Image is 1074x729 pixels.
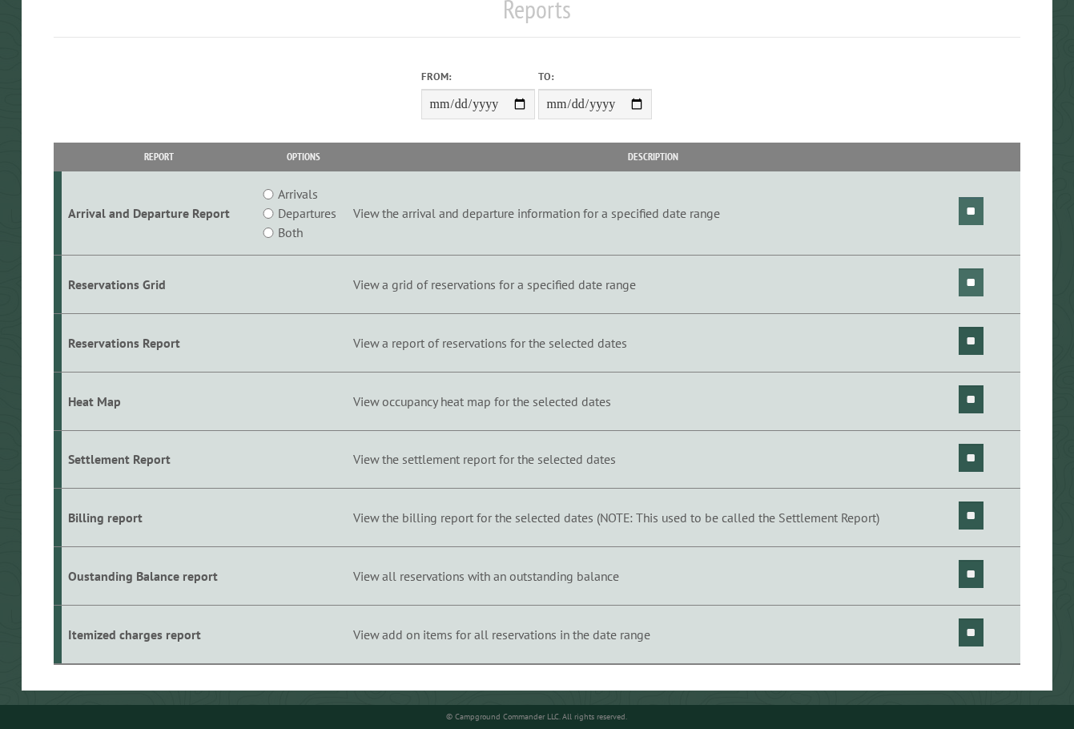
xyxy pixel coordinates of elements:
[62,489,256,547] td: Billing report
[62,143,256,171] th: Report
[351,313,956,372] td: View a report of reservations for the selected dates
[62,605,256,663] td: Itemized charges report
[256,143,351,171] th: Options
[62,430,256,489] td: Settlement Report
[62,171,256,256] td: Arrival and Departure Report
[62,313,256,372] td: Reservations Report
[62,372,256,430] td: Heat Map
[351,430,956,489] td: View the settlement report for the selected dates
[351,256,956,314] td: View a grid of reservations for a specified date range
[446,711,627,722] small: © Campground Commander LLC. All rights reserved.
[62,256,256,314] td: Reservations Grid
[351,171,956,256] td: View the arrival and departure information for a specified date range
[351,605,956,663] td: View add on items for all reservations in the date range
[278,184,318,203] label: Arrivals
[421,69,535,84] label: From:
[538,69,652,84] label: To:
[62,547,256,606] td: Oustanding Balance report
[351,143,956,171] th: Description
[351,372,956,430] td: View occupancy heat map for the selected dates
[278,203,336,223] label: Departures
[351,489,956,547] td: View the billing report for the selected dates (NOTE: This used to be called the Settlement Report)
[351,547,956,606] td: View all reservations with an outstanding balance
[278,223,303,242] label: Both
